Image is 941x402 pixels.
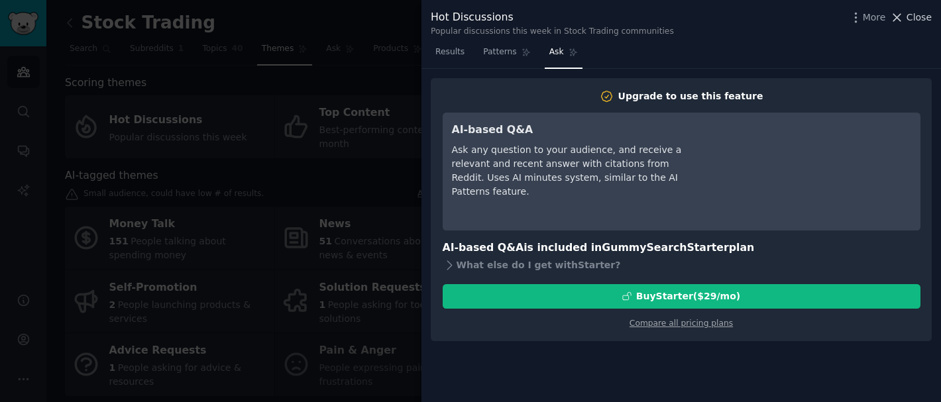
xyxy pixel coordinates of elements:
[452,122,694,138] h3: AI-based Q&A
[443,284,920,309] button: BuyStarter($29/mo)
[483,46,516,58] span: Patterns
[618,89,763,103] div: Upgrade to use this feature
[431,9,674,26] div: Hot Discussions
[549,46,564,58] span: Ask
[545,42,582,69] a: Ask
[452,143,694,199] div: Ask any question to your audience, and receive a relevant and recent answer with citations from R...
[890,11,932,25] button: Close
[907,11,932,25] span: Close
[478,42,535,69] a: Patterns
[435,46,465,58] span: Results
[636,289,740,303] div: Buy Starter ($ 29 /mo )
[849,11,886,25] button: More
[863,11,886,25] span: More
[443,240,920,256] h3: AI-based Q&A is included in plan
[602,241,728,254] span: GummySearch Starter
[630,319,733,328] a: Compare all pricing plans
[443,256,920,275] div: What else do I get with Starter ?
[431,26,674,38] div: Popular discussions this week in Stock Trading communities
[431,42,469,69] a: Results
